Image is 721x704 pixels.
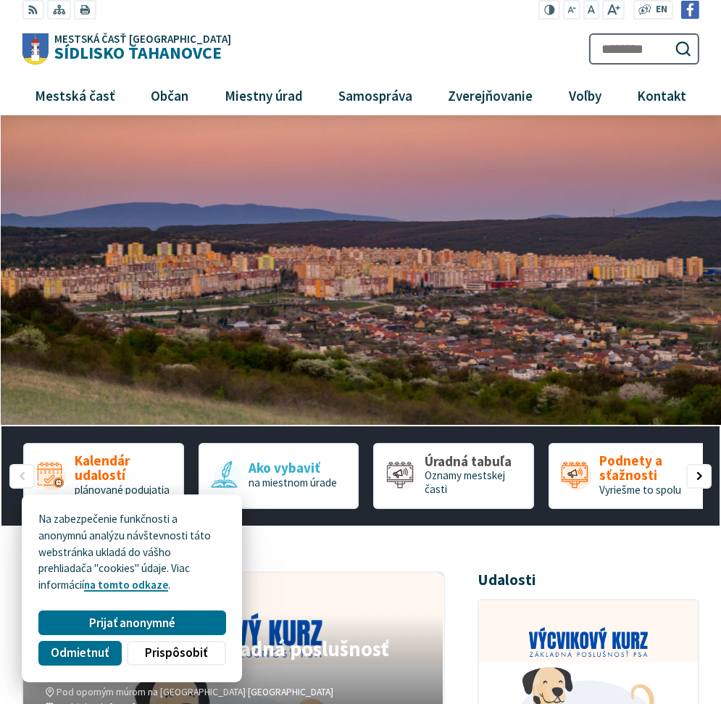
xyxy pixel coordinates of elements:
[22,33,49,65] img: Prejsť na domovskú stránku
[23,443,184,509] a: Kalendár udalostí plánované podujatia
[199,443,359,509] a: Ako vybaviť na miestnom úrade
[23,443,184,509] div: 1 / 5
[599,483,681,497] span: Vyriešme to spolu
[443,75,538,115] span: Zverejňovanie
[38,641,121,666] button: Odmietnuť
[549,443,709,509] a: Podnety a sťažnosti Vyriešme to spolu
[425,454,522,469] span: Úradná tabuľa
[656,2,667,17] span: EN
[326,75,425,115] a: Samospráva
[22,33,231,65] a: Logo Sídlisko Ťahanovce, prejsť na domovskú stránku.
[38,610,225,635] button: Prijať anonymné
[478,571,535,588] h3: Udalosti
[686,464,711,489] div: Nasledujúci slajd
[199,443,359,509] div: 2 / 5
[632,75,692,115] span: Kontakt
[84,578,168,592] a: na tomto odkaze
[557,75,614,115] a: Voľby
[435,75,545,115] a: Zverejňovanie
[333,75,417,115] span: Samospráva
[373,443,534,509] a: Úradná tabuľa Oznamy mestskej časti
[138,75,201,115] a: Občan
[38,511,225,594] p: Na zabezpečenie funkčnosti a anonymnú analýzu návštevnosti táto webstránka ukladá do vášho prehli...
[89,616,175,631] span: Prijať anonymné
[29,75,120,115] span: Mestská časť
[681,1,699,19] img: Prejsť na Facebook stránku
[549,443,709,509] div: 4 / 5
[249,476,337,489] span: na miestnom úrade
[75,483,170,497] span: plánované podujatia
[563,75,607,115] span: Voľby
[212,75,314,115] a: Miestny úrad
[54,33,231,44] span: Mestská časť [GEOGRAPHIC_DATA]
[75,453,172,484] span: Kalendár udalostí
[9,464,34,489] div: Predošlý slajd
[625,75,699,115] a: Kontakt
[49,33,231,62] h1: Sídlisko Ťahanovce
[599,453,696,484] span: Podnety a sťažnosti
[57,686,333,698] span: Pod oporným múrom na [GEOGRAPHIC_DATA] [GEOGRAPHIC_DATA]
[219,75,308,115] span: Miestny úrad
[127,641,225,666] button: Prispôsobiť
[373,443,534,509] div: 3 / 5
[51,645,109,660] span: Odmietnuť
[249,460,337,476] span: Ako vybaviť
[22,75,127,115] a: Mestská časť
[145,75,193,115] span: Občan
[425,468,505,496] span: Oznamy mestskej časti
[651,2,671,17] a: EN
[145,645,207,660] span: Prispôsobiť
